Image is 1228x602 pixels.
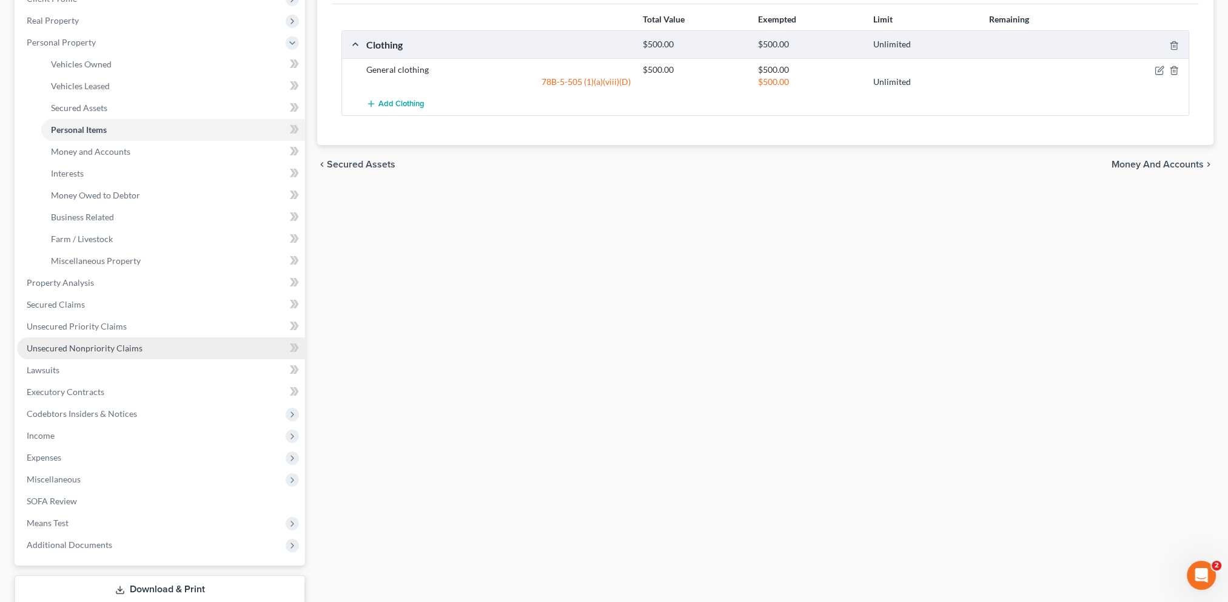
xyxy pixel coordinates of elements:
[27,37,96,47] span: Personal Property
[758,14,796,24] strong: Exempted
[643,14,685,24] strong: Total Value
[27,408,137,419] span: Codebtors Insiders & Notices
[51,103,107,113] span: Secured Assets
[41,53,305,75] a: Vehicles Owned
[873,14,893,24] strong: Limit
[51,234,113,244] span: Farm / Livestock
[41,141,305,163] a: Money and Accounts
[637,64,752,76] div: $500.00
[1112,160,1213,169] button: Money and Accounts chevron_right
[17,359,305,381] a: Lawsuits
[27,474,81,484] span: Miscellaneous
[27,299,85,309] span: Secured Claims
[17,490,305,512] a: SOFA Review
[51,81,110,91] span: Vehicles Leased
[360,64,637,76] div: General clothing
[867,76,982,88] div: Unlimited
[27,277,94,288] span: Property Analysis
[41,206,305,228] a: Business Related
[17,381,305,403] a: Executory Contracts
[51,255,141,266] span: Miscellaneous Property
[17,272,305,294] a: Property Analysis
[27,518,69,528] span: Means Test
[41,97,305,119] a: Secured Assets
[317,160,327,169] i: chevron_left
[51,190,140,200] span: Money Owed to Debtor
[27,430,55,441] span: Income
[1204,160,1213,169] i: chevron_right
[989,14,1029,24] strong: Remaining
[637,39,752,50] div: $500.00
[27,15,79,25] span: Real Property
[41,163,305,184] a: Interests
[41,119,305,141] a: Personal Items
[27,387,104,397] span: Executory Contracts
[360,76,637,88] div: 78B-5-505 (1)(a)(viii)(D)
[51,168,84,178] span: Interests
[317,160,395,169] button: chevron_left Secured Assets
[27,365,59,375] span: Lawsuits
[1187,561,1216,590] iframe: Intercom live chat
[41,228,305,250] a: Farm / Livestock
[27,343,143,353] span: Unsecured Nonpriority Claims
[17,337,305,359] a: Unsecured Nonpriority Claims
[41,184,305,206] a: Money Owed to Debtor
[752,64,867,76] div: $500.00
[867,39,982,50] div: Unlimited
[51,146,130,157] span: Money and Accounts
[17,316,305,337] a: Unsecured Priority Claims
[752,39,867,50] div: $500.00
[41,250,305,272] a: Miscellaneous Property
[27,321,127,331] span: Unsecured Priority Claims
[27,452,61,462] span: Expenses
[1212,561,1221,570] span: 2
[752,76,867,88] div: $500.00
[51,59,112,69] span: Vehicles Owned
[366,93,424,115] button: Add Clothing
[27,496,77,506] span: SOFA Review
[360,38,637,51] div: Clothing
[51,212,114,222] span: Business Related
[378,100,424,109] span: Add Clothing
[327,160,395,169] span: Secured Assets
[27,539,112,550] span: Additional Documents
[41,75,305,97] a: Vehicles Leased
[17,294,305,316] a: Secured Claims
[1112,160,1204,169] span: Money and Accounts
[51,124,107,135] span: Personal Items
